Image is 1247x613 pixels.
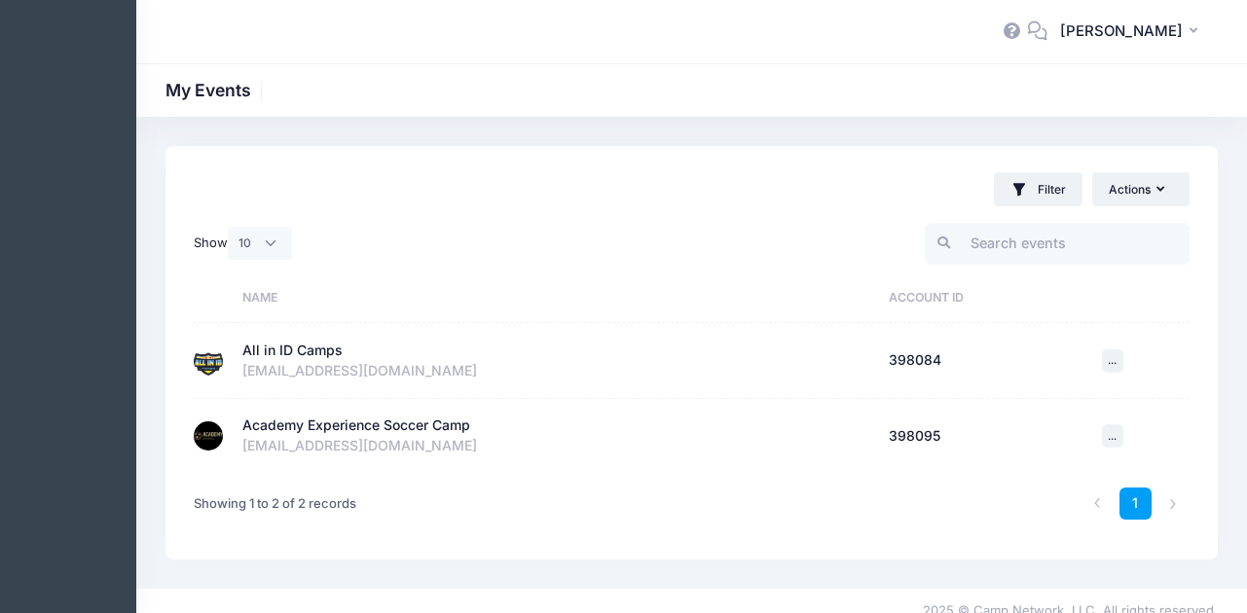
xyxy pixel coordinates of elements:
[242,436,870,456] div: [EMAIL_ADDRESS][DOMAIN_NAME]
[1108,429,1117,443] span: ...
[1119,487,1152,520] a: 1
[879,323,1092,399] td: 398084
[242,415,470,436] div: Academy Experience Soccer Camp
[165,80,268,100] h1: My Events
[242,341,343,361] div: All in ID Camps
[879,272,1092,323] th: Account ID: activate to sort column ascending
[194,482,356,526] div: Showing 1 to 2 of 2 records
[1102,424,1123,448] button: ...
[879,399,1092,474] td: 398095
[194,346,223,376] img: All in ID Camps
[242,361,870,381] div: [EMAIL_ADDRESS][DOMAIN_NAME]
[1102,349,1123,373] button: ...
[228,227,292,260] select: Show
[1092,172,1190,205] button: Actions
[194,227,292,260] label: Show
[925,223,1190,265] input: Search events
[1108,353,1117,367] span: ...
[233,272,879,323] th: Name: activate to sort column ascending
[1047,10,1218,54] button: [PERSON_NAME]
[1060,20,1183,42] span: [PERSON_NAME]
[194,421,223,451] img: Academy Experience Soccer Camp
[994,172,1082,206] button: Filter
